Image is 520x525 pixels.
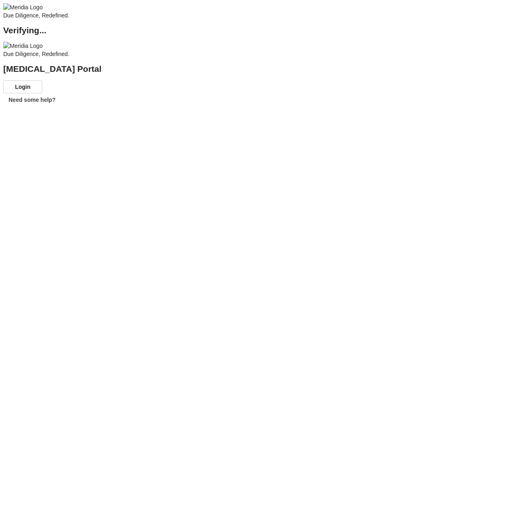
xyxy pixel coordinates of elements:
span: Due Diligence, Redefined. [3,12,69,19]
button: Login [3,80,42,93]
h2: Verifying... [3,26,517,34]
img: Meridia Logo [3,3,43,11]
button: Need some help? [3,93,61,106]
img: Meridia Logo [3,42,43,50]
span: Due Diligence, Redefined. [3,51,69,57]
h2: [MEDICAL_DATA] Portal [3,65,517,73]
